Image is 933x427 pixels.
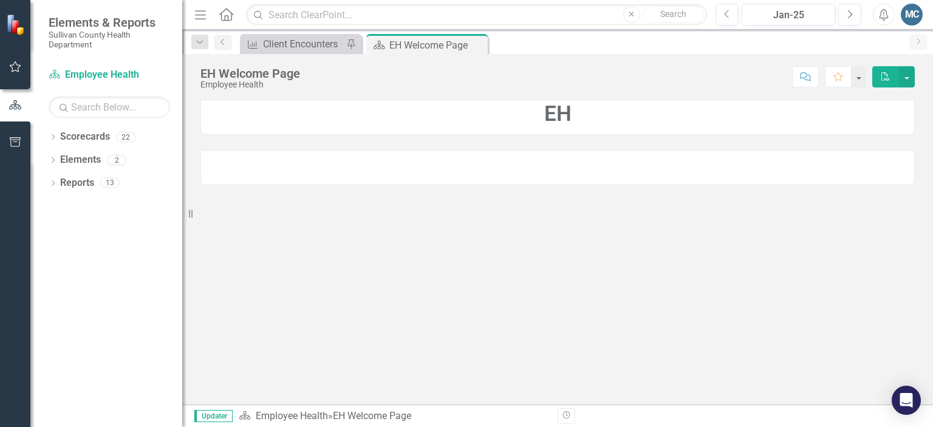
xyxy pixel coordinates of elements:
[643,6,704,23] button: Search
[200,80,300,89] div: Employee Health
[901,4,923,26] button: MC
[239,409,549,423] div: »
[544,101,572,126] strong: EH
[60,130,110,144] a: Scorecards
[6,14,27,35] img: ClearPoint Strategy
[49,30,170,50] small: Sullivan County Health Department
[194,410,233,422] span: Updater
[49,97,170,118] input: Search Below...
[60,176,94,190] a: Reports
[892,386,921,415] div: Open Intercom Messenger
[263,36,343,52] div: Client Encounters
[107,155,126,165] div: 2
[742,4,835,26] button: Jan-25
[246,4,706,26] input: Search ClearPoint...
[243,36,343,52] a: Client Encounters
[200,67,300,80] div: EH Welcome Page
[60,153,101,167] a: Elements
[746,8,831,22] div: Jan-25
[100,178,120,188] div: 13
[49,15,170,30] span: Elements & Reports
[49,68,170,82] a: Employee Health
[660,9,686,19] span: Search
[389,38,485,53] div: EH Welcome Page
[256,410,328,422] a: Employee Health
[333,410,411,422] div: EH Welcome Page
[116,132,135,142] div: 22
